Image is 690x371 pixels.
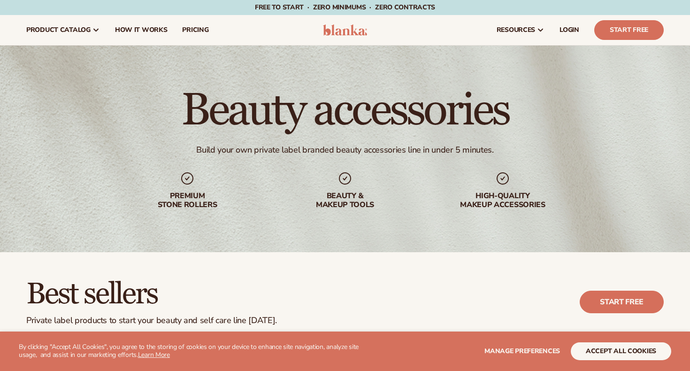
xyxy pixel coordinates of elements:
[484,347,560,356] span: Manage preferences
[255,3,435,12] span: Free to start · ZERO minimums · ZERO contracts
[26,278,277,310] h2: Best sellers
[26,26,91,34] span: product catalog
[19,15,107,45] a: product catalog
[175,15,216,45] a: pricing
[285,192,405,209] div: beauty & makeup tools
[182,26,208,34] span: pricing
[107,15,175,45] a: How It Works
[594,20,664,40] a: Start Free
[181,88,509,133] h1: Beauty accessories
[489,15,552,45] a: resources
[552,15,587,45] a: LOGIN
[138,350,170,359] a: Learn More
[443,192,563,209] div: High-quality makeup accessories
[127,192,247,209] div: premium stone rollers
[484,342,560,360] button: Manage preferences
[571,342,671,360] button: accept all cookies
[580,291,664,313] a: Start free
[115,26,168,34] span: How It Works
[560,26,579,34] span: LOGIN
[196,145,493,155] div: Build your own private label branded beauty accessories line in under 5 minutes.
[497,26,535,34] span: resources
[26,316,277,326] div: Private label products to start your beauty and self care line [DATE].
[323,24,368,36] img: logo
[19,343,367,359] p: By clicking "Accept All Cookies", you agree to the storing of cookies on your device to enhance s...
